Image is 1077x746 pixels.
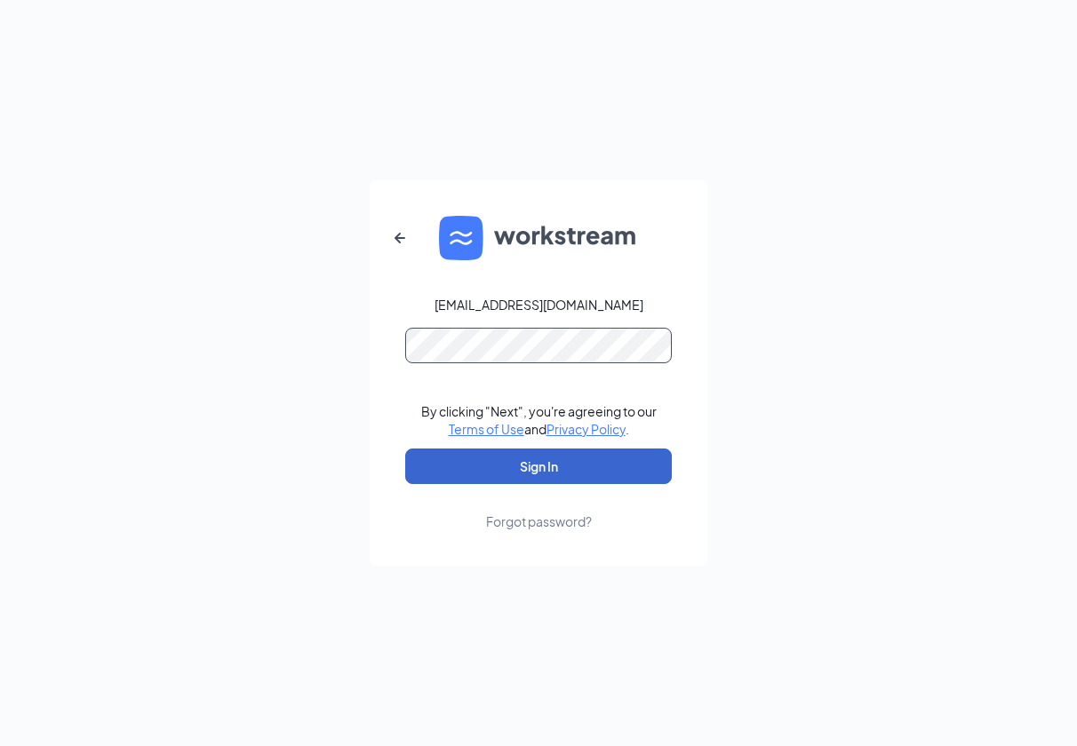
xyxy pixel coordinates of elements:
[389,227,411,249] svg: ArrowLeftNew
[439,216,638,260] img: WS logo and Workstream text
[379,217,421,259] button: ArrowLeftNew
[405,448,672,484] button: Sign In
[435,296,643,313] div: [EMAIL_ADDRESS][DOMAIN_NAME]
[449,421,524,437] a: Terms of Use
[546,421,626,437] a: Privacy Policy
[486,484,592,530] a: Forgot password?
[421,402,657,438] div: By clicking "Next", you're agreeing to our and .
[486,512,592,530] div: Forgot password?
